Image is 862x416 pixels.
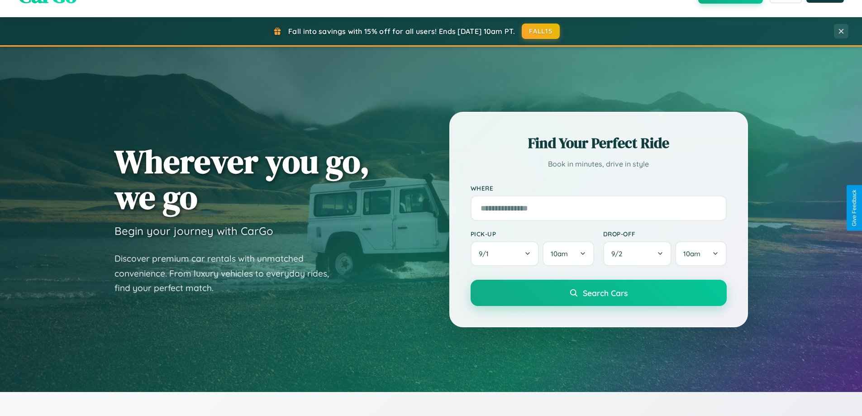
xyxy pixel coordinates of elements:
span: 10am [551,249,568,258]
h3: Begin your journey with CarGo [114,224,273,238]
button: FALL15 [522,24,560,39]
button: Search Cars [471,280,727,306]
button: 9/1 [471,241,539,266]
div: Give Feedback [851,190,857,226]
button: 9/2 [603,241,672,266]
h1: Wherever you go, we go [114,143,370,215]
p: Discover premium car rentals with unmatched convenience. From luxury vehicles to everyday rides, ... [114,251,341,296]
span: 10am [683,249,700,258]
span: Search Cars [583,288,628,298]
button: 10am [543,241,594,266]
span: 9 / 1 [479,249,493,258]
span: 9 / 2 [611,249,627,258]
span: Fall into savings with 15% off for all users! Ends [DATE] 10am PT. [288,27,515,36]
button: 10am [675,241,726,266]
p: Book in minutes, drive in style [471,158,727,171]
h2: Find Your Perfect Ride [471,133,727,153]
label: Drop-off [603,230,727,238]
label: Pick-up [471,230,594,238]
label: Where [471,184,727,192]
